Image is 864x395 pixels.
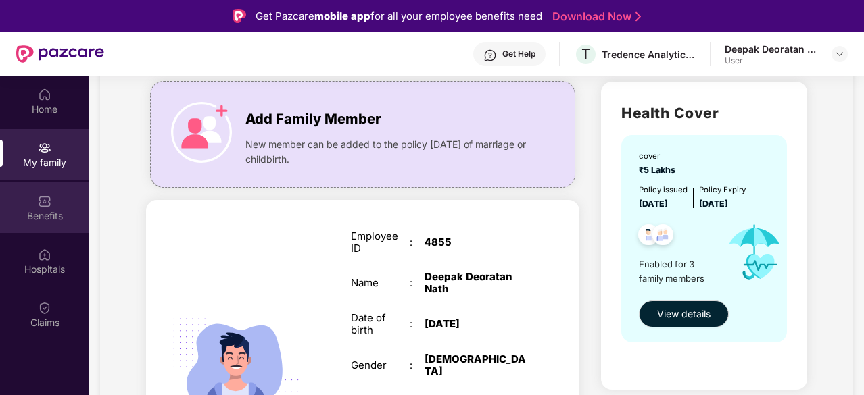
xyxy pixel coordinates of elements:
[639,257,717,285] span: Enabled for 3 family members
[233,9,246,23] img: Logo
[639,165,679,175] span: ₹5 Lakhs
[351,312,410,336] div: Date of birth
[351,359,410,371] div: Gender
[245,109,381,130] span: Add Family Member
[502,49,535,59] div: Get Help
[38,248,51,261] img: svg+xml;base64,PHN2ZyBpZD0iSG9zcGl0YWxzIiB4bWxucz0iaHR0cDovL3d3dy53My5vcmcvMjAwMC9zdmciIHdpZHRoPS...
[38,194,51,208] img: svg+xml;base64,PHN2ZyBpZD0iQmVuZWZpdHMiIHhtbG5zPSJodHRwOi8vd3d3LnczLm9yZy8yMDAwL3N2ZyIgd2lkdGg9Ij...
[699,199,728,209] span: [DATE]
[425,271,527,295] div: Deepak Deoratan Nath
[351,277,410,289] div: Name
[834,49,845,59] img: svg+xml;base64,PHN2ZyBpZD0iRHJvcGRvd24tMzJ4MzIiIHhtbG5zPSJodHRwOi8vd3d3LnczLm9yZy8yMDAwL3N2ZyIgd2...
[552,9,637,24] a: Download Now
[16,45,104,63] img: New Pazcare Logo
[171,102,232,163] img: icon
[639,300,729,327] button: View details
[725,43,819,55] div: Deepak Deoratan Nath
[699,184,746,196] div: Policy Expiry
[483,49,497,62] img: svg+xml;base64,PHN2ZyBpZD0iSGVscC0zMngzMiIgeG1sbnM9Imh0dHA6Ly93d3cudzMub3JnLzIwMDAvc3ZnIiB3aWR0aD...
[38,301,51,315] img: svg+xml;base64,PHN2ZyBpZD0iQ2xhaW0iIHhtbG5zPSJodHRwOi8vd3d3LnczLm9yZy8yMDAwL3N2ZyIgd2lkdGg9IjIwIi...
[657,307,711,321] span: View details
[351,230,410,255] div: Employee ID
[245,137,533,167] span: New member can be added to the policy [DATE] of marriage or childbirth.
[425,236,527,248] div: 4855
[581,46,590,62] span: T
[646,220,679,253] img: svg+xml;base64,PHN2ZyB4bWxucz0iaHR0cDovL3d3dy53My5vcmcvMjAwMC9zdmciIHdpZHRoPSI0OC45NDMiIGhlaWdodD...
[635,9,641,24] img: Stroke
[639,184,688,196] div: Policy issued
[425,318,527,330] div: [DATE]
[725,55,819,66] div: User
[38,88,51,101] img: svg+xml;base64,PHN2ZyBpZD0iSG9tZSIgeG1sbnM9Imh0dHA6Ly93d3cudzMub3JnLzIwMDAvc3ZnIiB3aWR0aD0iMjAiIG...
[717,211,793,294] img: icon
[410,277,425,289] div: :
[632,220,665,253] img: svg+xml;base64,PHN2ZyB4bWxucz0iaHR0cDovL3d3dy53My5vcmcvMjAwMC9zdmciIHdpZHRoPSI0OC45NDMiIGhlaWdodD...
[410,318,425,330] div: :
[314,9,370,22] strong: mobile app
[639,199,668,209] span: [DATE]
[410,359,425,371] div: :
[256,8,542,24] div: Get Pazcare for all your employee benefits need
[602,48,696,61] div: Tredence Analytics Solutions Private Limited
[425,353,527,377] div: [DEMOGRAPHIC_DATA]
[639,150,679,162] div: cover
[410,236,425,248] div: :
[38,141,51,155] img: svg+xml;base64,PHN2ZyB3aWR0aD0iMjAiIGhlaWdodD0iMjAiIHZpZXdCb3g9IjAgMCAyMCAyMCIgZmlsbD0ibm9uZSIgeG...
[621,102,786,124] h2: Health Cover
